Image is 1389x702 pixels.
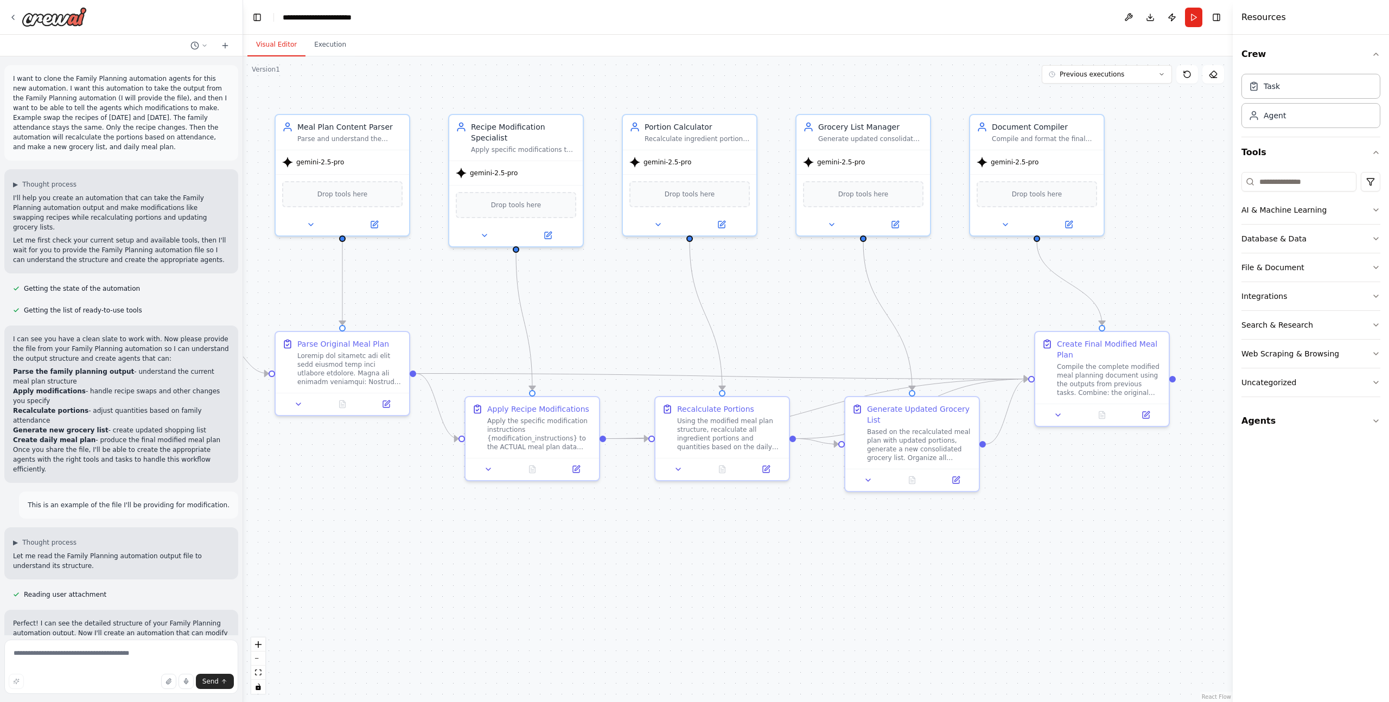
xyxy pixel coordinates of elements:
div: Recipe Modification Specialist [471,122,576,143]
div: Apply Recipe ModificationsApply the specific modification instructions {modification_instructions... [464,396,600,481]
button: Click to speak your automation idea [179,674,194,689]
li: - adjust quantities based on family attendance [13,406,230,425]
div: Compile and format the final modified meal planning document using the results from parsing, modi... [992,135,1097,143]
p: Once you share the file, I'll be able to create the appropriate agents with the right tools and t... [13,445,230,474]
span: Reading user attachment [24,590,106,599]
span: Thought process [22,180,77,189]
button: Agents [1241,406,1380,436]
div: Compile the complete modified meal planning document using the outputs from previous tasks. Combi... [1057,362,1162,397]
span: ▶ [13,538,18,547]
button: Search & Research [1241,311,1380,339]
button: Execution [305,34,355,56]
g: Edge from ab7a3a36-79a9-45f3-8db4-e273c8497229 to 70dbf83a-c16e-46c1-83b4-7b59b983e706 [337,242,348,325]
g: Edge from 70dbf83a-c16e-46c1-83b4-7b59b983e706 to 2540b270-7845-4cd6-b450-3758abe4ee39 [416,368,1028,385]
button: Database & Data [1241,225,1380,253]
button: Upload files [161,674,176,689]
button: Hide left sidebar [250,10,265,25]
button: Hide right sidebar [1209,10,1224,25]
div: Recipe Modification SpecialistApply specific modifications to meal plans such as swapping recipes... [448,114,584,247]
g: Edge from 70dbf83a-c16e-46c1-83b4-7b59b983e706 to a347ccd7-f07c-419a-bffa-326cfae05f5f [416,368,458,444]
g: Edge from 8d0d0357-e7d8-4b9f-a906-032b4825f403 to 2540b270-7845-4cd6-b450-3758abe4ee39 [1031,242,1107,325]
p: Let me read the Family Planning automation output file to understand its structure. [13,551,230,571]
button: Open in side panel [864,218,926,231]
button: Improve this prompt [9,674,24,689]
p: I can see you have a clean slate to work with. Now please provide the file from your Family Plann... [13,334,230,363]
div: Recalculate PortionsUsing the modified meal plan structure, recalculate all ingredient portions a... [654,396,790,481]
nav: breadcrumb [283,12,352,23]
button: No output available [889,474,935,487]
button: Switch to previous chat [186,39,212,52]
li: - create updated shopping list [13,425,230,435]
div: Create Final Modified Meal PlanCompile the complete modified meal planning document using the out... [1034,331,1170,427]
button: Start a new chat [216,39,234,52]
button: zoom in [251,637,265,652]
button: Open in side panel [1038,218,1099,231]
button: Open in side panel [937,474,974,487]
button: Crew [1241,39,1380,69]
div: Task [1264,81,1280,92]
p: Perfect! I can see the detailed structure of your Family Planning automation output. Now I'll cre... [13,618,230,667]
button: Open in side panel [367,398,405,411]
span: Getting the list of ready-to-use tools [24,306,142,315]
button: Visual Editor [247,34,305,56]
button: Web Scraping & Browsing [1241,340,1380,368]
img: Logo [22,7,87,27]
button: ▶Thought process [13,538,77,547]
strong: Parse the family planning output [13,368,134,375]
button: zoom out [251,652,265,666]
button: No output available [1079,409,1125,422]
div: AI & Machine Learning [1241,205,1327,215]
div: Tools [1241,168,1380,406]
span: Drop tools here [491,200,541,210]
button: Open in side panel [747,463,785,476]
g: Edge from 85f06ccb-a387-4db4-863c-905f467467a9 to a347ccd7-f07c-419a-bffa-326cfae05f5f [511,253,538,390]
g: Edge from a347ccd7-f07c-419a-bffa-326cfae05f5f to baf80ad8-5bf4-481c-a999-9e3a7ccc44c2 [606,433,648,444]
div: Crew [1241,69,1380,137]
div: Meal Plan Content ParserParse and understand the structure of family meal planning documents, ext... [275,114,410,237]
p: This is an example of the file I'll be providing for modification. [28,500,230,510]
g: Edge from 4aa3f728-8132-46e8-b9a0-3b50831acd1d to fd0c2ab8-31db-4c61-a7ef-85f5bf5c2736 [858,242,917,390]
button: Tools [1241,137,1380,168]
div: Database & Data [1241,233,1307,244]
div: Create Final Modified Meal Plan [1057,339,1162,360]
g: Edge from a347ccd7-f07c-419a-bffa-326cfae05f5f to 2540b270-7845-4cd6-b450-3758abe4ee39 [606,374,1028,444]
button: No output available [699,463,746,476]
span: gemini-2.5-pro [470,169,518,177]
g: Edge from baf80ad8-5bf4-481c-a999-9e3a7ccc44c2 to 2540b270-7845-4cd6-b450-3758abe4ee39 [796,374,1028,444]
div: Generate updated consolidated grocery lists based on modified meal plans, organizing items by sto... [818,135,923,143]
li: - produce the final modified meal plan [13,435,230,445]
div: Version 1 [252,65,280,74]
div: Search & Research [1241,320,1313,330]
button: Integrations [1241,282,1380,310]
button: No output available [320,398,366,411]
g: Edge from fd0c2ab8-31db-4c61-a7ef-85f5bf5c2736 to 2540b270-7845-4cd6-b450-3758abe4ee39 [986,374,1028,450]
div: Document CompilerCompile and format the final modified meal planning document using the results f... [969,114,1105,237]
button: No output available [509,463,556,476]
strong: Generate new grocery list [13,426,109,434]
g: Edge from triggers to 70dbf83a-c16e-46c1-83b4-7b59b983e706 [222,340,269,379]
div: Parse and understand the structure of family meal planning documents, extracting key information ... [297,135,403,143]
span: Drop tools here [665,189,715,200]
span: Drop tools here [317,189,368,200]
button: Open in side panel [691,218,752,231]
button: File & Document [1241,253,1380,282]
button: AI & Machine Learning [1241,196,1380,224]
span: Drop tools here [838,189,889,200]
div: File & Document [1241,262,1304,273]
div: Grocery List Manager [818,122,923,132]
strong: Apply modifications [13,387,86,395]
div: Integrations [1241,291,1287,302]
button: Uncategorized [1241,368,1380,397]
div: Uncategorized [1241,377,1296,388]
button: fit view [251,666,265,680]
button: Open in side panel [1127,409,1164,422]
span: Drop tools here [1012,189,1062,200]
p: Let me first check your current setup and available tools, then I'll wait for you to provide the ... [13,235,230,265]
div: Using the modified meal plan structure, recalculate all ingredient portions and quantities based ... [677,417,782,451]
p: I'll help you create an automation that can take the Family Planning automation output and make m... [13,193,230,232]
div: Grocery List ManagerGenerate updated consolidated grocery lists based on modified meal plans, org... [795,114,931,237]
span: Previous executions [1060,70,1124,79]
button: Open in side panel [557,463,595,476]
div: React Flow controls [251,637,265,694]
button: Send [196,674,234,689]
